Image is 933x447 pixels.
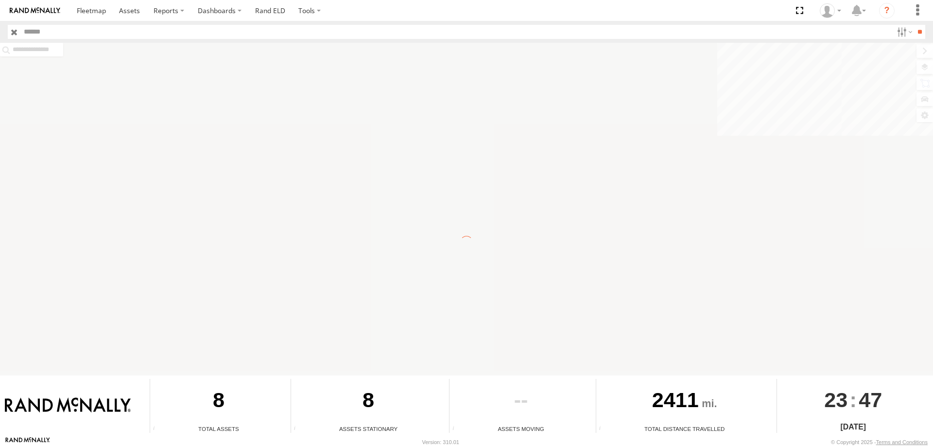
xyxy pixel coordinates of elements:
div: Total number of assets current stationary. [291,426,306,433]
img: rand-logo.svg [10,7,60,14]
div: Total Distance Travelled [596,425,773,433]
span: 23 [824,379,847,421]
div: 2411 [596,379,773,425]
div: Total Assets [150,425,287,433]
div: : [777,379,930,421]
div: 8 [150,379,287,425]
div: Total number of assets current in transit. [449,426,464,433]
a: Visit our Website [5,437,50,447]
div: Chase Tanke [816,3,845,18]
div: Assets Moving [449,425,592,433]
i: ? [879,3,895,18]
div: Total distance travelled by all assets within specified date range and applied filters [596,426,611,433]
div: [DATE] [777,421,930,433]
div: Assets Stationary [291,425,446,433]
img: Rand McNally [5,397,131,414]
div: Total number of Enabled Assets [150,426,165,433]
div: 8 [291,379,446,425]
span: 47 [859,379,882,421]
div: © Copyright 2025 - [831,439,928,445]
div: Version: 310.01 [422,439,459,445]
label: Search Filter Options [893,25,914,39]
a: Terms and Conditions [876,439,928,445]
